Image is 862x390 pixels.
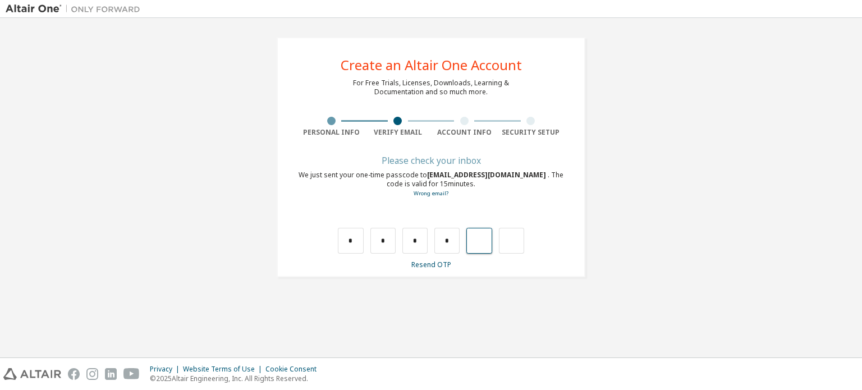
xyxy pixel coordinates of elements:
div: Account Info [431,128,498,137]
img: Altair One [6,3,146,15]
p: © 2025 Altair Engineering, Inc. All Rights Reserved. [150,374,323,383]
a: Resend OTP [411,260,451,269]
div: Security Setup [498,128,565,137]
div: Cookie Consent [265,365,323,374]
div: Personal Info [298,128,365,137]
div: Create an Altair One Account [341,58,522,72]
div: Website Terms of Use [183,365,265,374]
div: For Free Trials, Licenses, Downloads, Learning & Documentation and so much more. [353,79,509,97]
a: Go back to the registration form [414,190,448,197]
span: [EMAIL_ADDRESS][DOMAIN_NAME] [427,170,548,180]
img: youtube.svg [123,368,140,380]
div: Privacy [150,365,183,374]
div: We just sent your one-time passcode to . The code is valid for 15 minutes. [298,171,564,198]
img: facebook.svg [68,368,80,380]
div: Verify Email [365,128,432,137]
img: linkedin.svg [105,368,117,380]
div: Please check your inbox [298,157,564,164]
img: instagram.svg [86,368,98,380]
img: altair_logo.svg [3,368,61,380]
